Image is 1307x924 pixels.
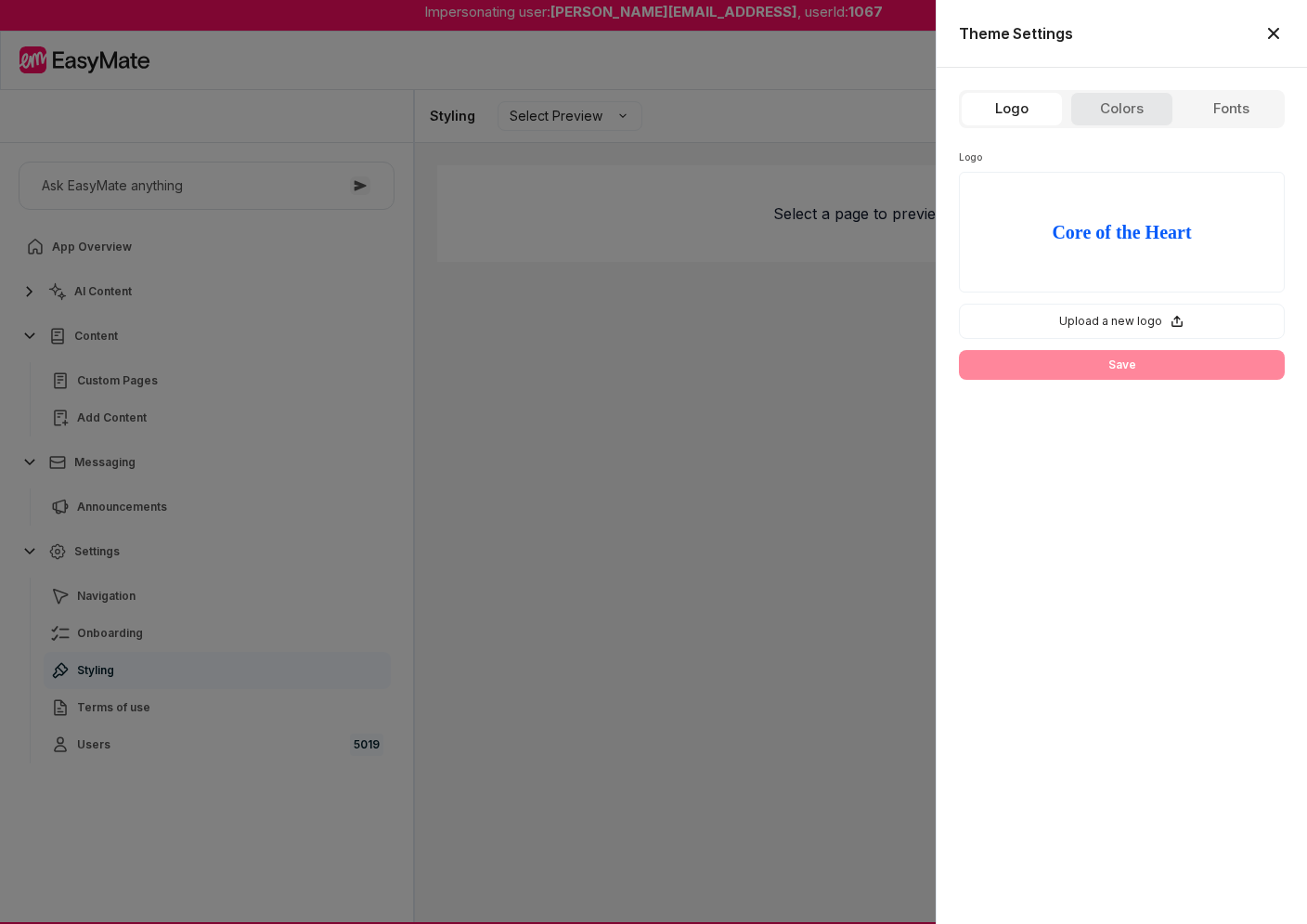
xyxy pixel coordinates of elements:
[959,150,1285,164] p: Logo
[959,22,1073,45] h2: Theme Settings
[1059,312,1162,331] p: Upload a new logo
[1181,92,1283,126] button: Fonts
[1070,92,1172,126] button: Colors
[961,92,1063,126] button: Logo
